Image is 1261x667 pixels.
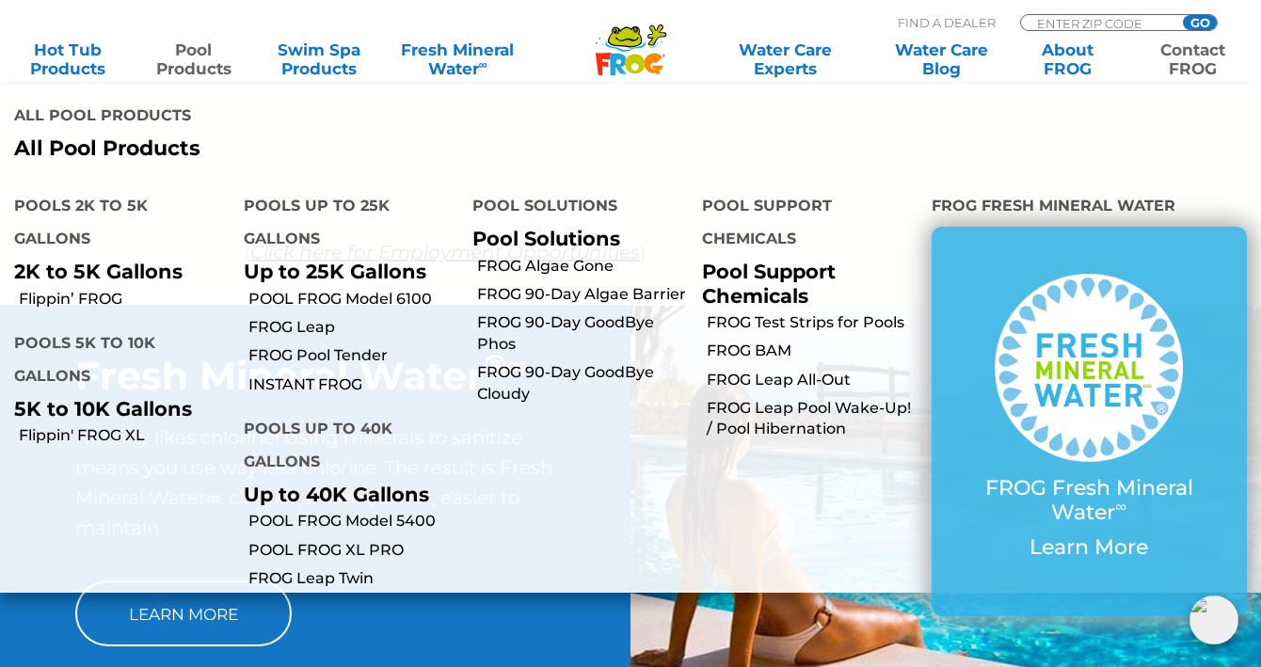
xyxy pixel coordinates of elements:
p: 2K to 5K Gallons [14,260,215,283]
a: FROG Leap All-Out [707,370,918,390]
a: FROG Leap Twin [248,568,459,589]
p: Up to 25K Gallons [244,260,445,283]
h4: FROG Fresh Mineral Water [932,189,1247,227]
a: Pool Solutions [472,227,620,250]
a: ContactFROG [1144,40,1242,78]
a: FROG Test Strips for Pools [707,312,918,333]
a: FROG 90-Day GoodBye Cloudy [477,362,688,405]
a: FROG Algae Gone [477,256,688,277]
a: FROG Fresh Mineral Water∞ Learn More [969,274,1209,569]
a: Water CareBlog [893,40,991,78]
sup: ∞ [479,57,487,71]
input: Zip Code Form [1035,15,1162,31]
p: FROG Fresh Mineral Water [969,476,1209,526]
p: Up to 40K Gallons [244,483,445,506]
a: FROG Leap Pool Wake-Up! / Pool Hibernation [707,398,918,440]
a: Flippin’ FROG [19,289,230,310]
a: Water CareExperts [706,40,865,78]
a: FROG 90-Day GoodBye Phos [477,312,688,355]
a: INSTANT FROG [248,374,459,395]
sup: ∞ [1115,497,1126,516]
h4: Pool Solutions [472,189,674,227]
h4: All Pool Products [14,99,616,136]
h4: Pools 2K to 5K Gallons [14,189,215,260]
input: GO [1183,15,1217,30]
a: POOL FROG Model 6100 [248,289,459,310]
a: AboutFROG [1018,40,1116,78]
p: Pool Support Chemicals [702,260,903,307]
a: Learn More [75,580,292,646]
a: POOL FROG XL PRO [248,540,459,561]
a: FROG 90-Day Algae Barrier [477,284,688,305]
h4: Pools up to 25K Gallons [244,189,445,260]
p: 5K to 10K Gallons [14,397,215,421]
a: Swim SpaProducts [270,40,368,78]
img: openIcon [1189,596,1238,644]
h4: Pools up to 40K Gallons [244,412,445,483]
a: FROG Pool Tender [248,345,459,366]
h4: Pools 5K to 10K Gallons [14,326,215,397]
a: Hot TubProducts [19,40,117,78]
p: Learn More [969,535,1209,560]
a: PoolProducts [145,40,243,78]
h4: Pool Support Chemicals [702,189,903,260]
a: All Pool Products [14,136,616,161]
a: FROG BAM [707,341,918,361]
a: Flippin' FROG XL [19,425,230,446]
p: Find A Dealer [898,14,996,31]
a: POOL FROG Model 5400 [248,511,459,532]
a: FROG Leap [248,317,459,338]
a: Fresh MineralWater∞ [396,40,519,78]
